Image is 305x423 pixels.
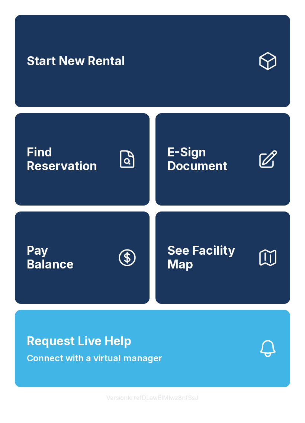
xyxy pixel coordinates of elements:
button: VersionkrrefDLawElMlwz8nfSsJ [100,387,205,408]
button: PayBalance [15,211,150,304]
a: Start New Rental [15,15,290,107]
span: E-Sign Document [167,146,251,173]
button: Request Live HelpConnect with a virtual manager [15,310,290,387]
span: Request Live Help [27,332,131,350]
span: See Facility Map [167,244,251,271]
a: E-Sign Document [155,113,290,206]
button: See Facility Map [155,211,290,304]
span: Find Reservation [27,146,111,173]
span: Start New Rental [27,54,125,68]
a: Find Reservation [15,113,150,206]
span: Connect with a virtual manager [27,352,162,365]
span: Pay Balance [27,244,74,271]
